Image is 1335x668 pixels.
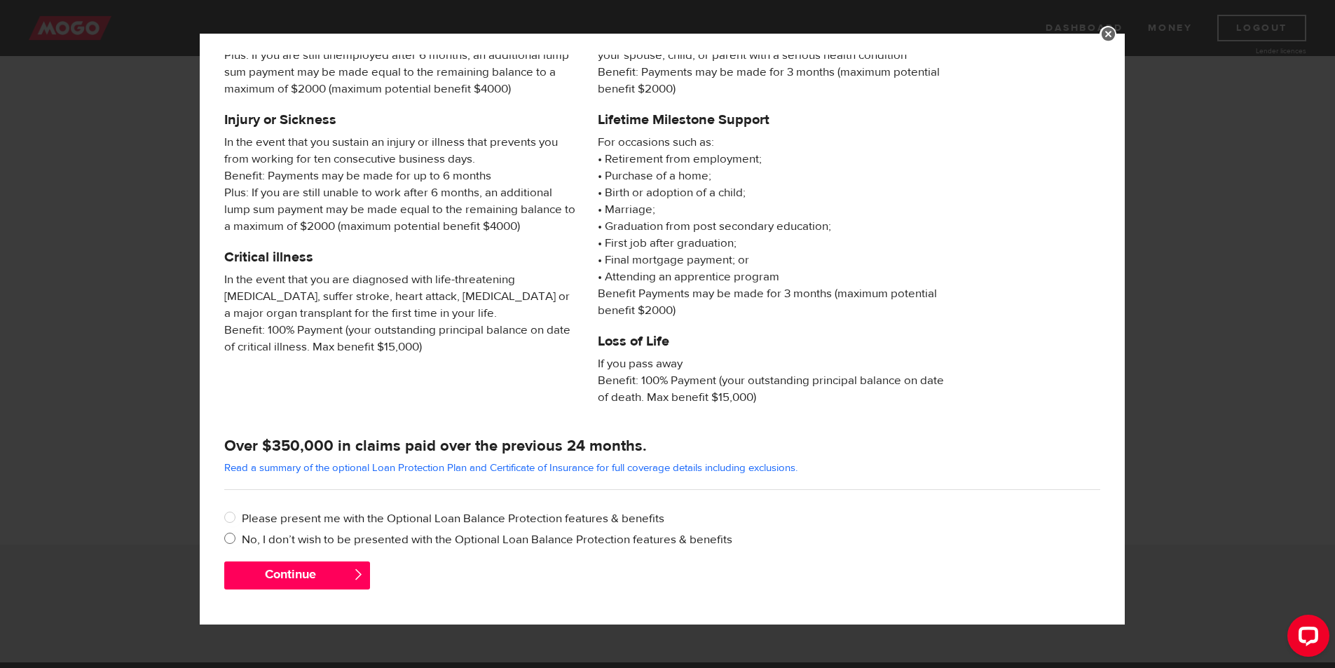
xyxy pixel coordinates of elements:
span: If you are Laid Off Without Cause Benefit: Payments may be made for up to 6 months Plus: If you a... [224,13,577,97]
h5: Loss of Life [598,333,950,350]
span: If you pass away Benefit: 100% Payment (your outstanding principal balance on date of death. Max ... [598,355,950,406]
h4: Over $350,000 in claims paid over the previous 24 months. [224,436,1100,456]
h5: Critical illness [224,249,577,266]
input: No, I don’t wish to be presented with the Optional Loan Balance Protection features & benefits [224,531,242,549]
h5: Lifetime Milestone Support [598,111,950,128]
span: An unpaid leave of absence from your employment for more than 14 days, approved by your employer,... [598,13,950,97]
a: Read a summary of the optional Loan Protection Plan and Certificate of Insurance for full coverag... [224,461,797,475]
h5: Injury or Sickness [224,111,577,128]
p: • Retirement from employment; • Purchase of a home; • Birth or adoption of a child; • Marriage; •... [598,134,950,319]
iframe: LiveChat chat widget [1276,609,1335,668]
button: Continue [224,561,370,589]
span: In the event that you are diagnosed with life-threatening [MEDICAL_DATA], suffer stroke, heart at... [224,271,577,355]
label: Please present me with the Optional Loan Balance Protection features & benefits [242,510,1100,527]
label: No, I don’t wish to be presented with the Optional Loan Balance Protection features & benefits [242,531,1100,548]
input: Please present me with the Optional Loan Balance Protection features & benefits [224,510,242,528]
span: For occasions such as: [598,134,950,151]
span: In the event that you sustain an injury or illness that prevents you from working for ten consecu... [224,134,577,235]
span:  [352,568,364,580]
